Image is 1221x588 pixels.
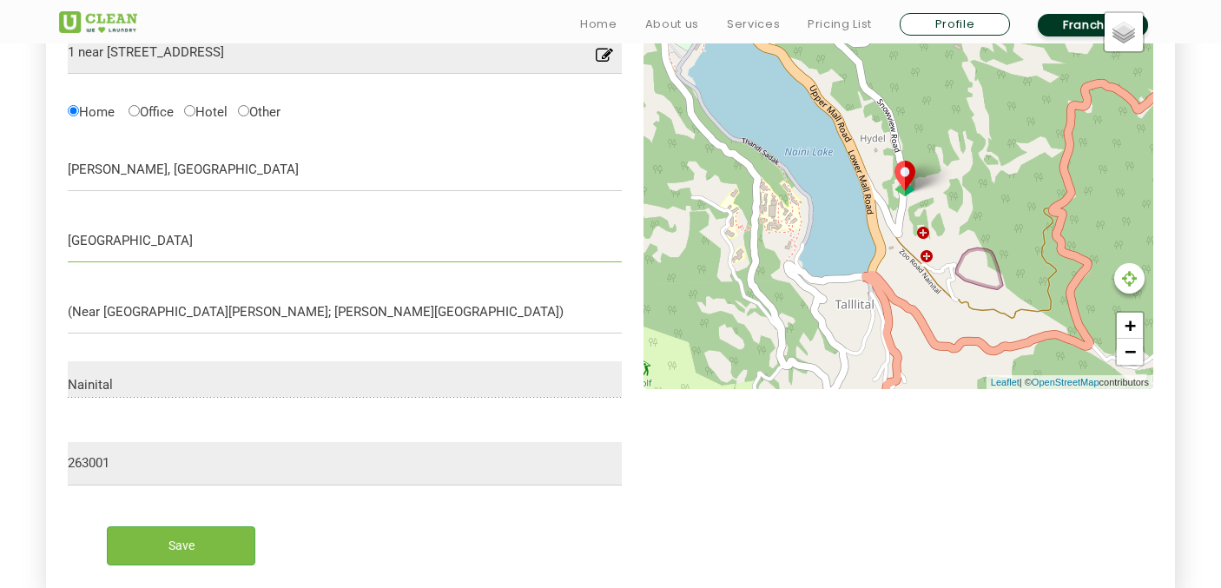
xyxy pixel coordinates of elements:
a: OpenStreetMap [1032,375,1099,390]
input: Street / Road [68,219,622,262]
a: Leaflet [991,375,1020,390]
div: | © contributors [987,375,1153,390]
input: Hotel [184,105,195,116]
input: Home [68,105,79,116]
input: Select Location [68,30,622,74]
input: House-No. / Flat-No. [68,148,622,191]
a: About us [645,14,699,35]
label: Hotel [184,102,228,120]
input: Landmark(Optional) [68,290,622,334]
a: Zoom out [1117,339,1143,365]
input: Save [107,526,255,565]
a: Profile [900,13,1010,36]
label: Office [129,102,174,120]
a: Services [727,14,780,35]
img: UClean Laundry and Dry Cleaning [59,11,137,33]
label: Other [238,102,280,120]
input: Post Code [68,442,622,486]
input: Office [129,105,140,116]
input: City [68,378,622,393]
a: Franchise [1038,14,1148,36]
label: Home [68,102,115,120]
input: Other [238,105,249,116]
a: Home [580,14,617,35]
a: Layers [1105,13,1143,51]
a: Pricing List [808,14,872,35]
a: Zoom in [1117,313,1143,339]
